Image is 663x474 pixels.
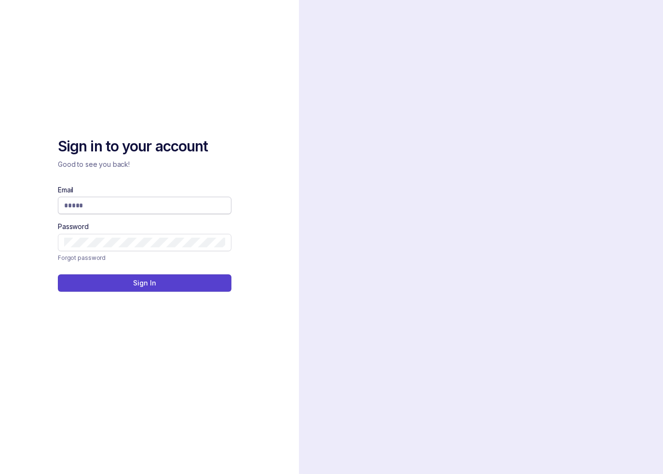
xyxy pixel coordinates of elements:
[58,137,231,156] h2: Sign in to your account
[58,222,89,231] label: Password
[58,160,231,169] p: Good to see you back!
[133,278,156,288] p: Sign In
[58,185,73,195] label: Email
[58,274,231,292] button: Sign In
[58,253,106,263] a: Link Forgot password
[58,19,110,29] img: logo
[58,253,106,263] p: Forgot password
